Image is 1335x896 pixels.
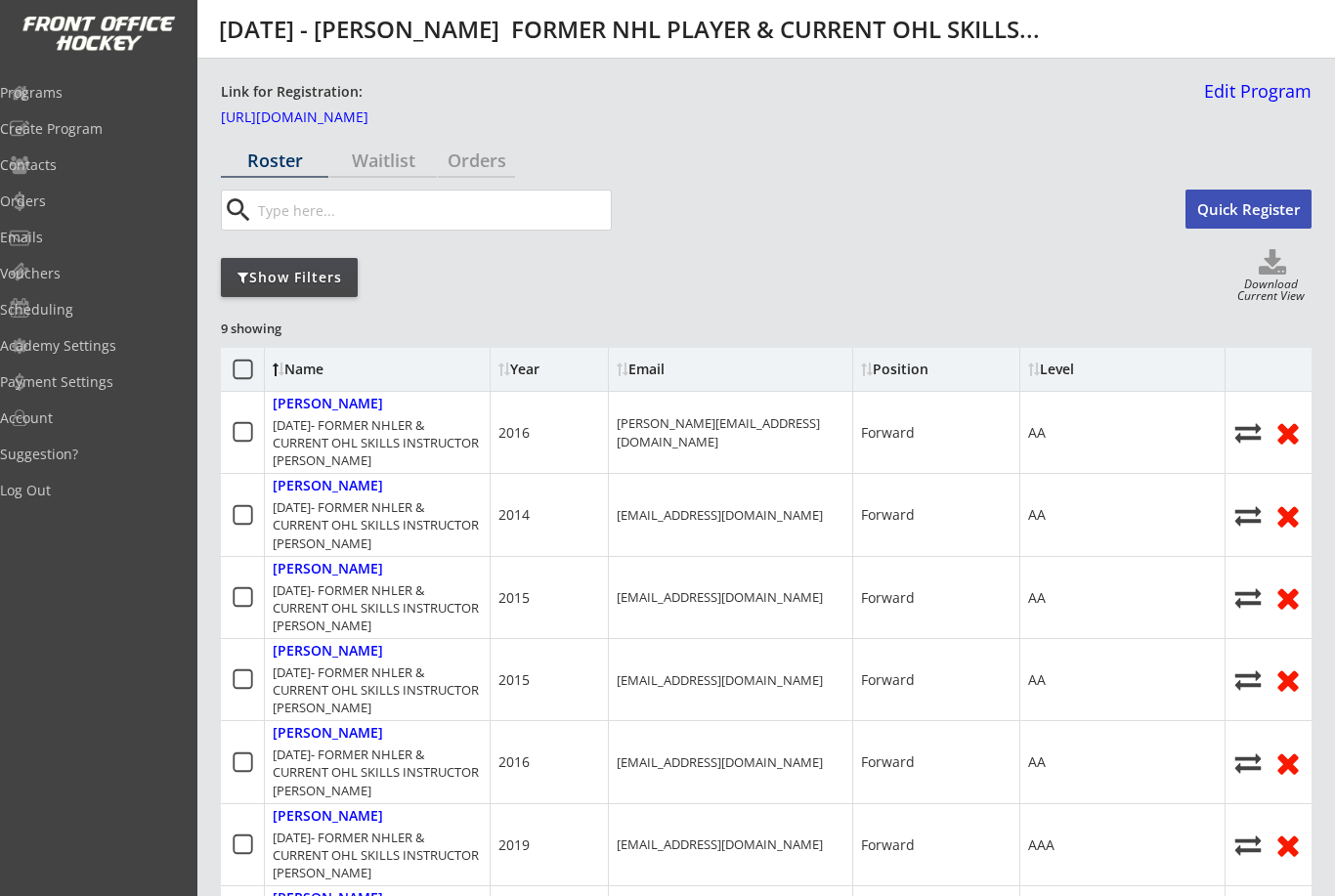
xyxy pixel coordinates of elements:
div: [PERSON_NAME] [273,478,383,494]
button: search [222,194,254,226]
div: [DATE] - [PERSON_NAME] FORMER NHL PLAYER & CURRENT OHL SKILLS... [219,18,1040,41]
div: [DATE]- FORMER NHLER & CURRENT OHL SKILLS INSTRUCTOR [PERSON_NAME] [273,498,482,552]
div: [EMAIL_ADDRESS][DOMAIN_NAME] [617,835,823,853]
div: [PERSON_NAME] [273,396,383,412]
button: Quick Register [1185,190,1312,229]
div: Roster [221,151,328,169]
a: [URL][DOMAIN_NAME] [221,110,416,132]
button: Move player [1233,749,1263,776]
div: AA [1028,752,1046,772]
div: Forward [861,835,915,855]
div: 2019 [498,835,530,855]
div: Email [617,363,793,376]
div: AA [1028,670,1046,690]
div: [DATE]- FORMER NHLER & CURRENT OHL SKILLS INSTRUCTOR [PERSON_NAME] [273,829,482,882]
div: [PERSON_NAME] [273,643,383,660]
div: [EMAIL_ADDRESS][DOMAIN_NAME] [617,671,823,689]
button: Move player [1233,832,1263,858]
div: Forward [861,752,915,772]
button: Remove from roster (no refund) [1272,582,1304,613]
div: [PERSON_NAME] [273,725,383,742]
div: [DATE]- FORMER NHLER & CURRENT OHL SKILLS INSTRUCTOR [PERSON_NAME] [273,663,482,717]
div: 9 showing [221,320,362,337]
button: Remove from roster (no refund) [1272,664,1304,695]
button: Move player [1233,502,1263,529]
button: Move player [1233,584,1263,611]
div: [DATE]- FORMER NHLER & CURRENT OHL SKILLS INSTRUCTOR [PERSON_NAME] [273,581,482,635]
button: Remove from roster (no refund) [1272,830,1304,860]
div: AAA [1028,835,1055,855]
button: Click to download full roster. Your browser settings may try to block it, check your security set... [1233,249,1312,278]
div: Waitlist [329,151,437,169]
div: 2015 [498,588,530,608]
div: Position [861,363,1012,376]
div: 2016 [498,423,530,443]
div: Forward [861,505,915,525]
div: AA [1028,588,1046,608]
div: Year [498,363,600,376]
button: Remove from roster (no refund) [1272,417,1304,448]
div: [EMAIL_ADDRESS][DOMAIN_NAME] [617,588,823,606]
div: Link for Registration: [221,82,366,103]
div: [DATE]- FORMER NHLER & CURRENT OHL SKILLS INSTRUCTOR [PERSON_NAME] [273,416,482,470]
div: [PERSON_NAME][EMAIL_ADDRESS][DOMAIN_NAME] [617,414,845,449]
input: Type here... [254,191,611,230]
button: Move player [1233,419,1263,446]
div: [EMAIL_ADDRESS][DOMAIN_NAME] [617,506,823,524]
div: [PERSON_NAME] [273,561,383,577]
div: Download Current View [1230,278,1312,305]
div: [DATE]- FORMER NHLER & CURRENT OHL SKILLS INSTRUCTOR [PERSON_NAME] [273,746,482,799]
div: Show Filters [221,268,358,287]
div: Name [273,363,432,376]
div: [PERSON_NAME] [273,808,383,825]
button: Move player [1233,666,1263,693]
div: 2015 [498,670,530,690]
div: Level [1028,363,1204,376]
div: [EMAIL_ADDRESS][DOMAIN_NAME] [617,753,823,771]
button: Remove from roster (no refund) [1272,500,1304,531]
img: FOH%20White%20Logo%20Transparent.png [22,16,176,52]
div: AA [1028,423,1046,443]
div: Forward [861,588,915,608]
button: Remove from roster (no refund) [1272,747,1304,778]
div: Orders [438,151,515,169]
div: 2016 [498,752,530,772]
a: Edit Program [1196,82,1312,116]
div: Forward [861,670,915,690]
div: Forward [861,423,915,443]
div: AA [1028,505,1046,525]
div: 2014 [498,505,530,525]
